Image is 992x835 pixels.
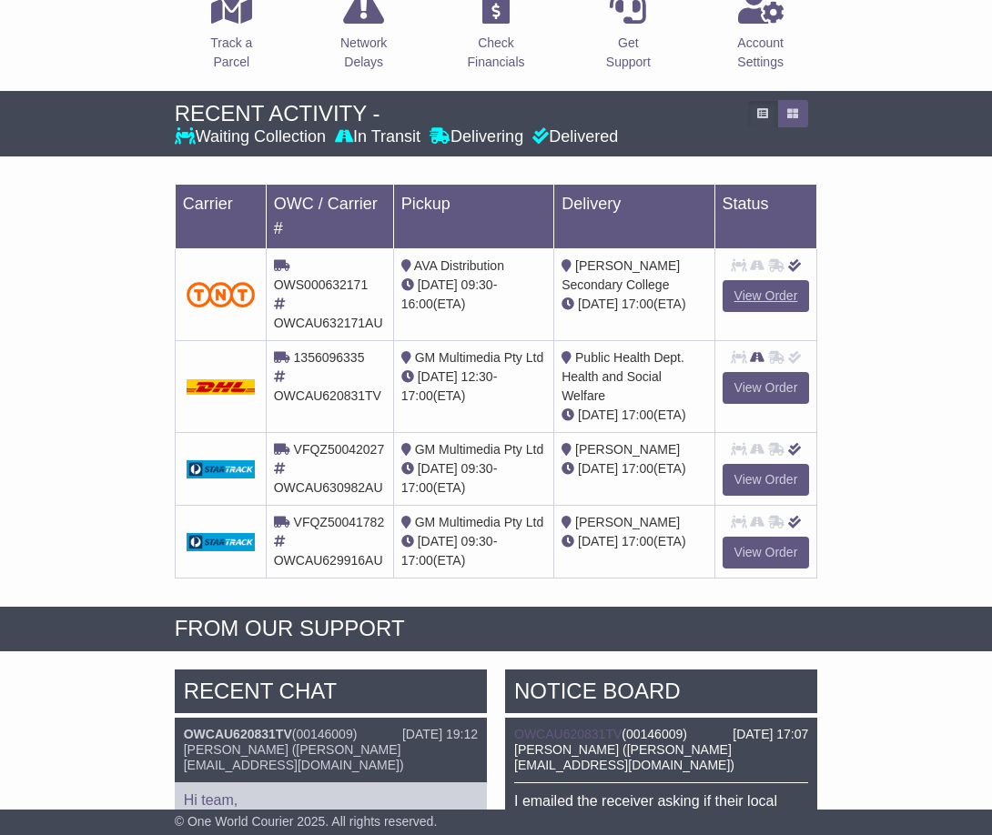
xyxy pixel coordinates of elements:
td: Pickup [393,184,553,248]
div: In Transit [330,127,425,147]
span: 17:00 [401,553,433,568]
a: View Order [723,372,810,404]
span: [DATE] [418,534,458,548]
span: [PERSON_NAME] Secondary College [562,258,680,292]
span: [PERSON_NAME] ([PERSON_NAME][EMAIL_ADDRESS][DOMAIN_NAME]) [514,742,734,772]
div: Waiting Collection [175,127,330,147]
span: OWCAU630982AU [274,480,383,495]
td: Carrier [175,184,266,248]
span: 1356096335 [294,350,365,365]
div: - (ETA) [401,276,546,314]
span: [DATE] [418,369,458,384]
a: View Order [723,464,810,496]
span: [DATE] [578,297,618,311]
span: [DATE] [578,534,618,548]
div: ( ) [514,727,808,742]
span: 09:30 [461,277,493,292]
span: [PERSON_NAME] [575,515,680,529]
td: OWC / Carrier # [266,184,393,248]
img: DHL.png [187,379,255,394]
span: VFQZ50042027 [294,442,385,457]
span: 12:30 [461,369,493,384]
div: Delivering [425,127,528,147]
div: - (ETA) [401,367,546,406]
span: 16:00 [401,297,433,311]
div: ( ) [184,727,478,742]
p: Account Settings [737,34,784,72]
span: AVA Distribution [414,258,504,273]
div: - (ETA) [401,459,546,498]
td: Status [714,184,817,248]
a: View Order [723,280,810,312]
span: [DATE] [578,461,618,476]
div: [DATE] 17:07 [733,727,808,742]
p: Network Delays [340,34,387,72]
div: Delivered [528,127,618,147]
span: [PERSON_NAME] [575,442,680,457]
div: (ETA) [562,406,706,425]
a: OWCAU620831TV [514,727,622,741]
div: (ETA) [562,459,706,478]
p: Get Support [606,34,651,72]
p: Check Financials [467,34,524,72]
span: GM Multimedia Pty Ltd [415,350,544,365]
span: 00146009 [626,727,683,741]
div: RECENT ACTIVITY - [175,101,739,127]
div: (ETA) [562,295,706,314]
span: 09:30 [461,461,493,476]
a: View Order [723,537,810,568]
span: 09:30 [461,534,493,548]
span: Public Health Dept. Health and Social Welfare [562,350,684,403]
span: 00146009 [296,727,352,741]
td: Delivery [554,184,714,248]
span: 17:00 [622,407,653,422]
span: VFQZ50041782 [294,515,385,529]
div: [DATE] 19:12 [402,727,478,742]
p: Track a Parcel [210,34,252,72]
span: GM Multimedia Pty Ltd [415,515,544,529]
span: 17:00 [401,388,433,403]
span: 17:00 [622,297,653,311]
img: TNT_Domestic.png [187,282,255,307]
span: OWCAU629916AU [274,553,383,568]
span: [DATE] [418,461,458,476]
div: NOTICE BOARD [505,669,817,719]
div: FROM OUR SUPPORT [175,616,818,642]
span: GM Multimedia Pty Ltd [415,442,544,457]
span: 17:00 [622,461,653,476]
a: OWCAU620831TV [184,727,292,741]
span: OWCAU620831TV [274,388,381,403]
span: OWCAU632171AU [274,316,383,330]
span: [PERSON_NAME] ([PERSON_NAME][EMAIL_ADDRESS][DOMAIN_NAME]) [184,742,404,772]
img: GetCarrierServiceDarkLogo [187,460,255,478]
div: (ETA) [562,532,706,551]
img: GetCarrierServiceDarkLogo [187,533,255,551]
span: 17:00 [622,534,653,548]
div: - (ETA) [401,532,546,570]
span: [DATE] [418,277,458,292]
span: © One World Courier 2025. All rights reserved. [175,814,438,829]
span: OWS000632171 [274,277,369,292]
div: RECENT CHAT [175,669,487,719]
span: 17:00 [401,480,433,495]
span: [DATE] [578,407,618,422]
